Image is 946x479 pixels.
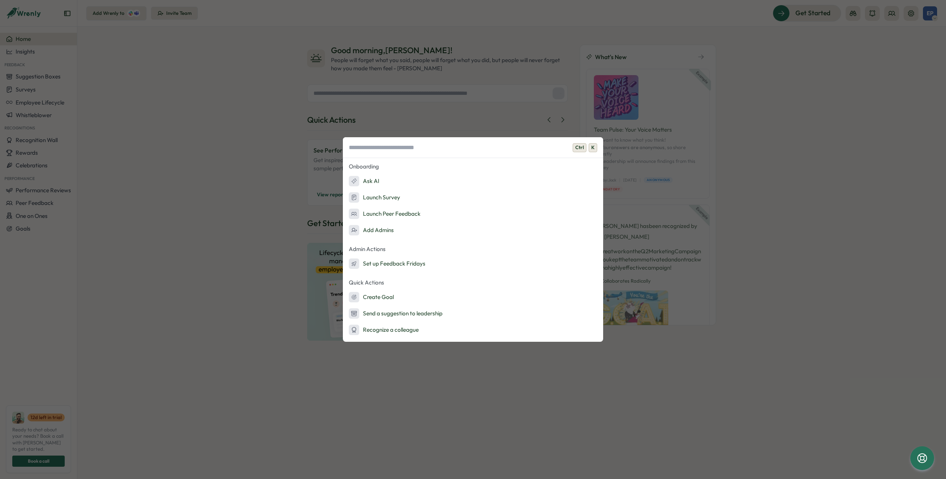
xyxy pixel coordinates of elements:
[343,322,603,337] button: Recognize a colleague
[349,292,394,302] div: Create Goal
[349,209,421,219] div: Launch Peer Feedback
[589,143,597,152] span: K
[573,143,586,152] span: Ctrl
[349,308,443,319] div: Send a suggestion to leadership
[343,256,603,271] button: Set up Feedback Fridays
[343,161,603,172] p: Onboarding
[343,244,603,255] p: Admin Actions
[349,192,400,203] div: Launch Survey
[343,190,603,205] button: Launch Survey
[343,306,603,321] button: Send a suggestion to leadership
[349,258,425,269] div: Set up Feedback Fridays
[349,225,394,235] div: Add Admins
[343,290,603,305] button: Create Goal
[349,176,379,186] div: Ask AI
[343,277,603,288] p: Quick Actions
[349,325,419,335] div: Recognize a colleague
[343,223,603,238] button: Add Admins
[343,174,603,189] button: Ask AI
[343,206,603,221] button: Launch Peer Feedback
